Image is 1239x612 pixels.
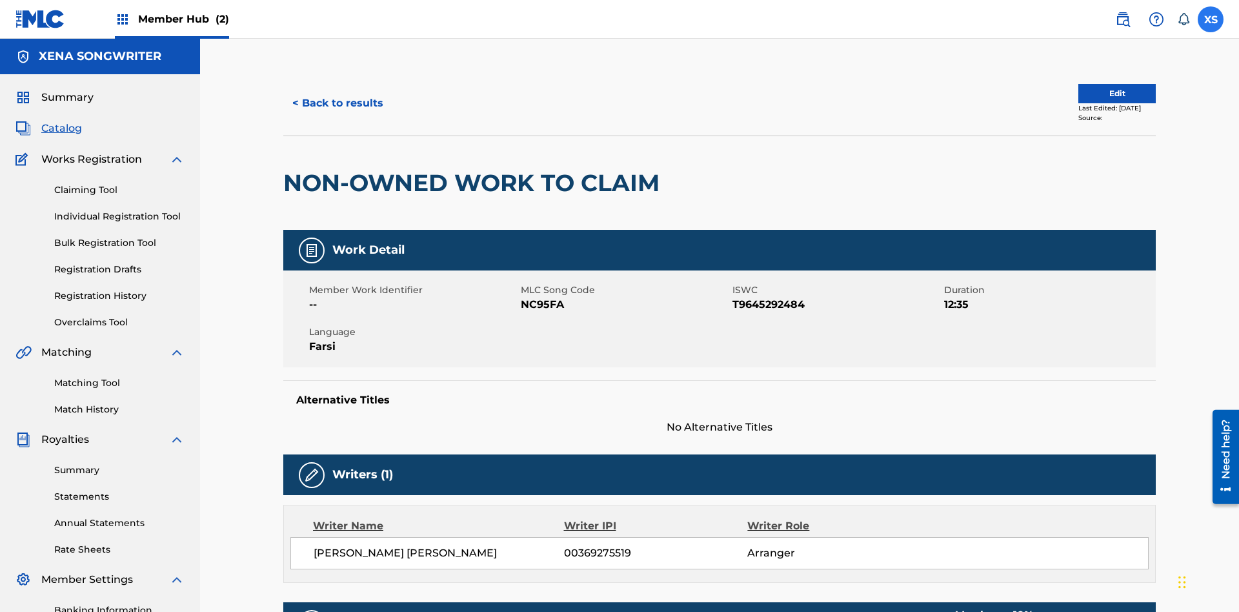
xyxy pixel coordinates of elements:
[564,518,748,534] div: Writer IPI
[304,243,319,258] img: Work Detail
[54,210,185,223] a: Individual Registration Tool
[283,420,1156,435] span: No Alternative Titles
[1198,6,1224,32] div: User Menu
[332,243,405,258] h5: Work Detail
[309,325,518,339] span: Language
[54,543,185,556] a: Rate Sheets
[15,432,31,447] img: Royalties
[944,283,1153,297] span: Duration
[313,518,564,534] div: Writer Name
[1110,6,1136,32] a: Public Search
[283,168,666,198] h2: NON-OWNED WORK TO CLAIM
[15,90,31,105] img: Summary
[54,263,185,276] a: Registration Drafts
[54,236,185,250] a: Bulk Registration Tool
[41,121,82,136] span: Catalog
[1078,84,1156,103] button: Edit
[732,297,941,312] span: T9645292484
[115,12,130,27] img: Top Rightsholders
[41,572,133,587] span: Member Settings
[54,316,185,329] a: Overclaims Tool
[521,283,729,297] span: MLC Song Code
[1143,6,1169,32] div: Help
[1203,405,1239,511] iframe: Resource Center
[41,152,142,167] span: Works Registration
[169,432,185,447] img: expand
[54,464,185,477] a: Summary
[747,518,914,534] div: Writer Role
[309,297,518,312] span: --
[283,87,392,119] button: < Back to results
[332,467,393,482] h5: Writers (1)
[15,49,31,65] img: Accounts
[41,345,92,360] span: Matching
[1178,563,1186,602] div: Drag
[169,572,185,587] img: expand
[15,90,94,105] a: SummarySummary
[564,546,747,561] span: 00369275519
[309,339,518,354] span: Farsi
[1078,113,1156,123] div: Source:
[1078,103,1156,113] div: Last Edited: [DATE]
[15,345,32,360] img: Matching
[169,345,185,360] img: expand
[54,376,185,390] a: Matching Tool
[15,10,65,28] img: MLC Logo
[304,467,319,483] img: Writers
[296,394,1143,407] h5: Alternative Titles
[138,12,229,26] span: Member Hub
[1177,13,1190,26] div: Notifications
[309,283,518,297] span: Member Work Identifier
[15,121,82,136] a: CatalogCatalog
[216,13,229,25] span: (2)
[54,183,185,197] a: Claiming Tool
[41,90,94,105] span: Summary
[732,283,941,297] span: ISWC
[169,152,185,167] img: expand
[314,546,564,561] span: [PERSON_NAME] [PERSON_NAME]
[1115,12,1131,27] img: search
[1174,550,1239,612] iframe: Chat Widget
[747,546,914,561] span: Arranger
[39,49,161,64] h5: XENA SONGWRITER
[521,297,729,312] span: NC95FA
[15,152,32,167] img: Works Registration
[944,297,1153,312] span: 12:35
[15,121,31,136] img: Catalog
[41,432,89,447] span: Royalties
[15,572,31,587] img: Member Settings
[1149,12,1164,27] img: help
[54,516,185,530] a: Annual Statements
[54,289,185,303] a: Registration History
[54,403,185,416] a: Match History
[54,490,185,504] a: Statements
